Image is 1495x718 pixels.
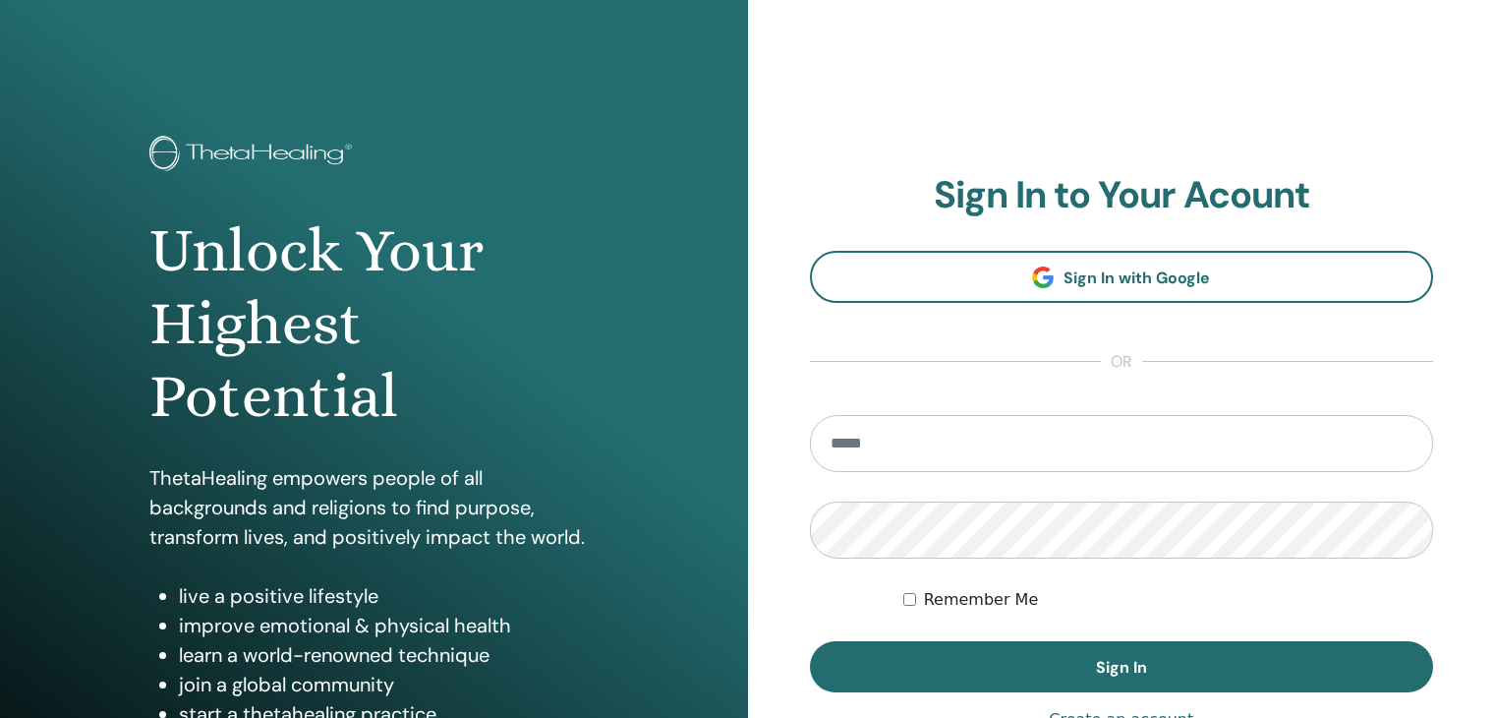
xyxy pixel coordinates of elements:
h1: Unlock Your Highest Potential [149,214,599,434]
p: ThetaHealing empowers people of all backgrounds and religions to find purpose, transform lives, a... [149,463,599,552]
h2: Sign In to Your Acount [810,173,1434,218]
div: Keep me authenticated indefinitely or until I manually logout [903,588,1433,612]
li: learn a world-renowned technique [179,640,599,670]
li: live a positive lifestyle [179,581,599,611]
li: improve emotional & physical health [179,611,599,640]
span: Sign In with Google [1064,268,1210,288]
li: join a global community [179,670,599,699]
button: Sign In [810,641,1434,692]
label: Remember Me [924,588,1039,612]
a: Sign In with Google [810,251,1434,303]
span: Sign In [1096,657,1147,678]
span: or [1101,350,1142,374]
